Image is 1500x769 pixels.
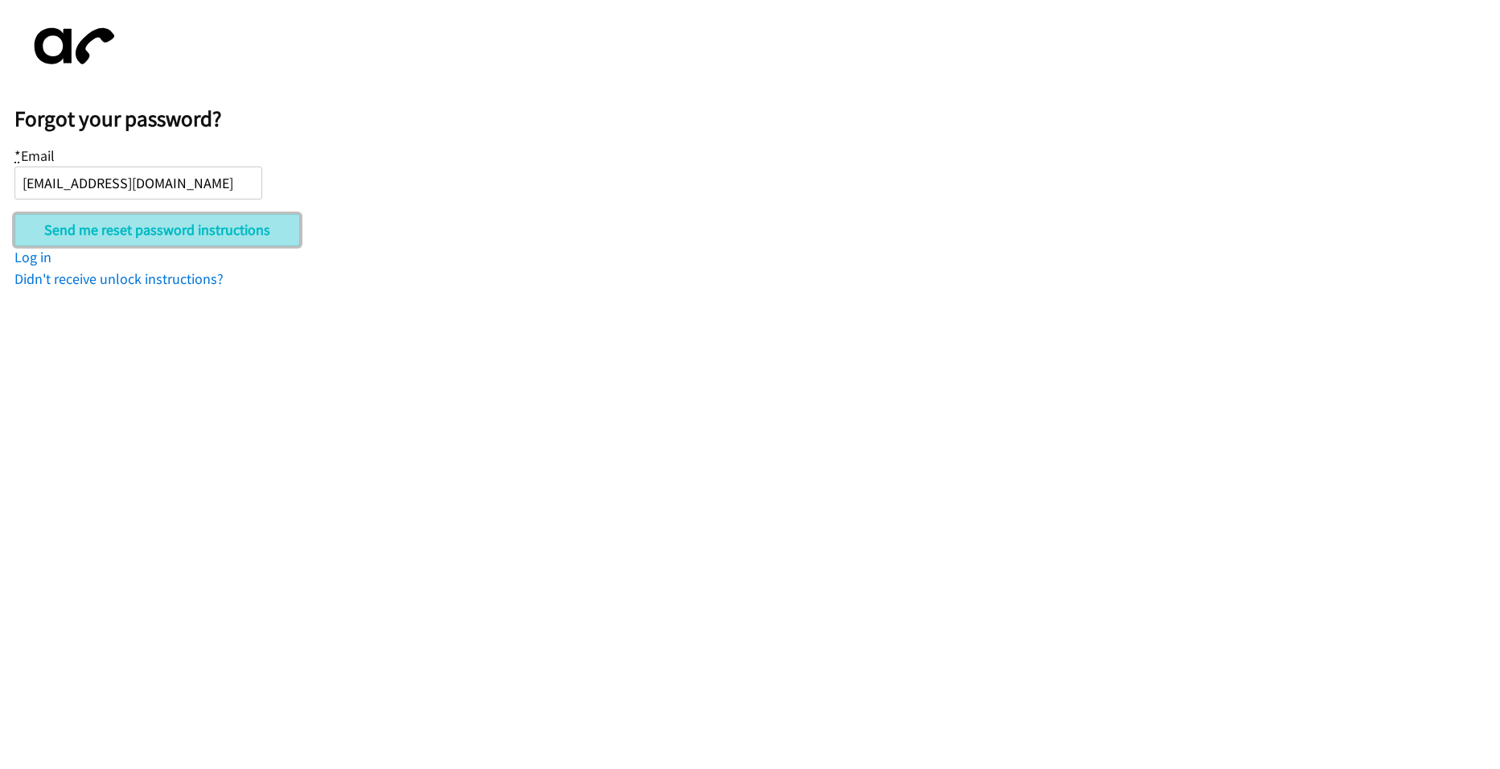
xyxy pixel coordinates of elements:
[14,105,1500,133] h2: Forgot your password?
[14,214,300,246] input: Send me reset password instructions
[14,146,21,165] abbr: required
[14,248,51,266] a: Log in
[14,14,127,78] img: aphone-8a226864a2ddd6a5e75d1ebefc011f4aa8f32683c2d82f3fb0802fe031f96514.svg
[14,146,55,165] label: Email
[14,269,224,288] a: Didn't receive unlock instructions?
